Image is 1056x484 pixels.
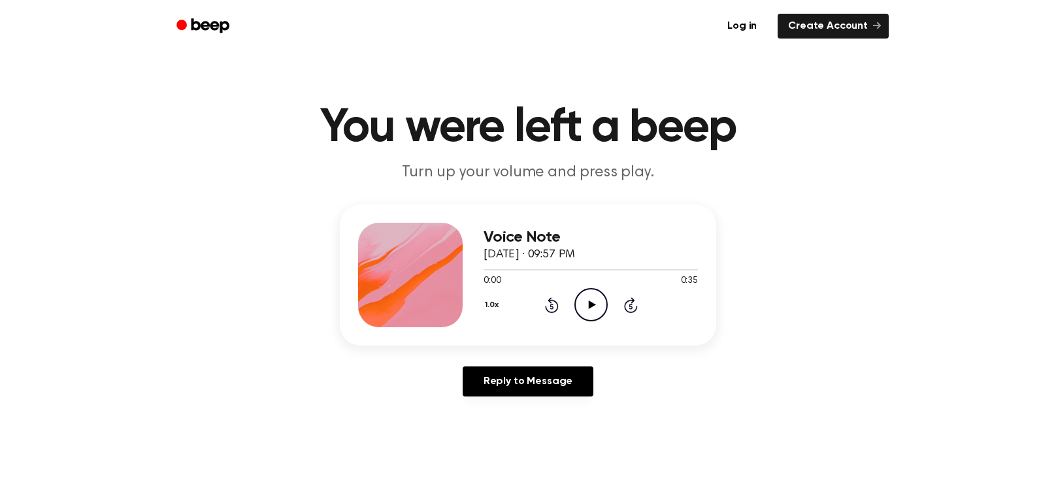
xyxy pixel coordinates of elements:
span: [DATE] · 09:57 PM [484,249,575,261]
a: Create Account [778,14,889,39]
button: 1.0x [484,294,503,316]
span: 0:35 [681,274,698,288]
a: Log in [714,11,770,41]
h1: You were left a beep [193,105,863,152]
span: 0:00 [484,274,501,288]
p: Turn up your volume and press play. [277,162,779,184]
a: Reply to Message [463,366,593,396]
a: Beep [167,14,241,39]
h3: Voice Note [484,229,698,246]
